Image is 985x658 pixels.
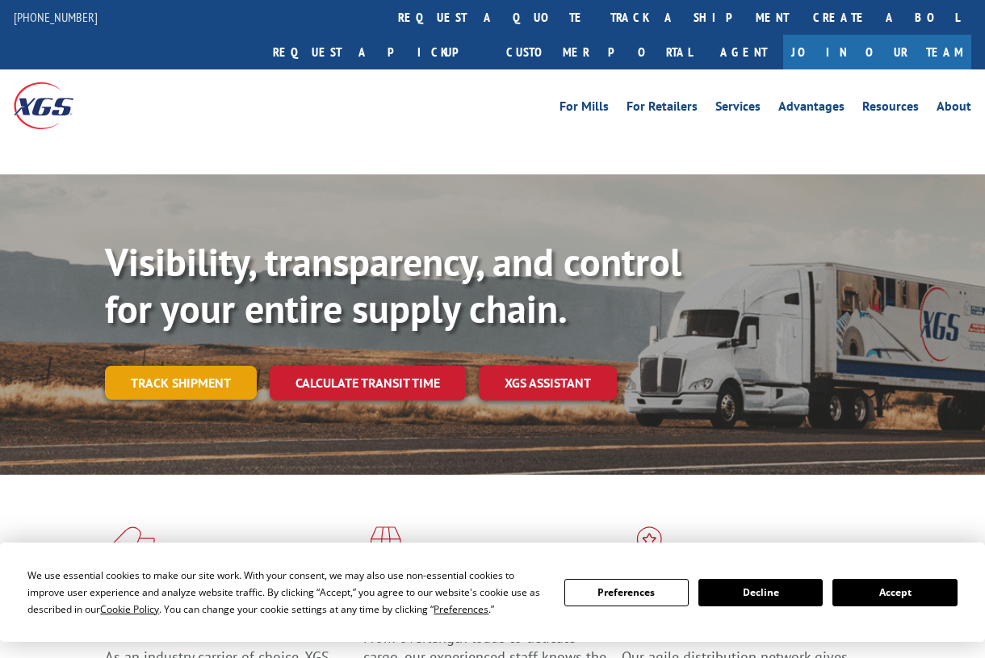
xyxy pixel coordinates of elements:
span: Preferences [434,602,488,616]
button: Preferences [564,579,689,606]
img: xgs-icon-focused-on-flooring-red [363,526,401,568]
a: Track shipment [105,366,257,400]
b: Visibility, transparency, and control for your entire supply chain. [105,237,681,333]
a: For Retailers [627,100,698,118]
img: xgs-icon-flagship-distribution-model-red [622,526,677,568]
a: For Mills [560,100,609,118]
a: Join Our Team [783,35,971,69]
a: Calculate transit time [270,366,466,400]
a: Agent [704,35,783,69]
a: Services [715,100,761,118]
a: Advantages [778,100,845,118]
button: Decline [698,579,823,606]
a: Customer Portal [494,35,704,69]
button: Accept [832,579,957,606]
a: [PHONE_NUMBER] [14,9,98,25]
div: We use essential cookies to make our site work. With your consent, we may also use non-essential ... [27,567,544,618]
img: xgs-icon-total-supply-chain-intelligence-red [105,526,155,568]
a: Request a pickup [261,35,494,69]
a: Resources [862,100,919,118]
span: Cookie Policy [100,602,159,616]
a: About [937,100,971,118]
a: XGS ASSISTANT [479,366,617,400]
